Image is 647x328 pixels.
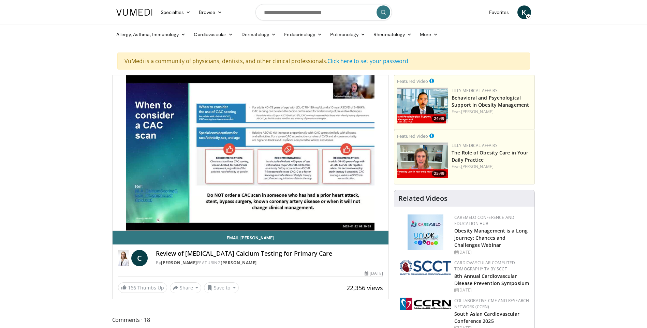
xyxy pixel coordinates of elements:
a: Pulmonology [326,28,369,41]
a: K [517,5,531,19]
a: Lilly Medical Affairs [452,143,498,148]
a: [PERSON_NAME] [221,260,257,266]
span: 166 [128,284,136,291]
small: Featured Video [397,133,428,139]
span: 25:49 [432,170,446,177]
a: [PERSON_NAME] [461,109,494,115]
a: 25:49 [397,143,448,178]
a: Specialties [157,5,195,19]
span: 22,356 views [347,284,383,292]
a: South Asian Cardiovascular Conference 2025 [454,311,519,324]
img: VuMedi Logo [116,9,152,16]
div: Feat. [452,164,532,170]
input: Search topics, interventions [255,4,392,20]
a: [PERSON_NAME] [161,260,197,266]
a: Endocrinology [280,28,326,41]
a: Obesity Management is a Long Journey: Chances and Challenges Webinar [454,227,528,248]
div: [DATE] [454,287,529,293]
button: Share [170,282,202,293]
span: 24:49 [432,116,446,122]
a: Cardiovascular Computed Tomography TV by SCCT [454,260,515,272]
a: Lilly Medical Affairs [452,88,498,93]
small: Featured Video [397,78,428,84]
a: Cardiovascular [190,28,237,41]
img: 51a70120-4f25-49cc-93a4-67582377e75f.png.150x105_q85_autocrop_double_scale_upscale_version-0.2.png [400,260,451,275]
a: [PERSON_NAME] [461,164,494,169]
button: Save to [204,282,239,293]
a: 24:49 [397,88,448,123]
a: C [131,250,148,266]
a: Browse [195,5,226,19]
a: 166 Thumbs Up [118,282,167,293]
img: Dr. Catherine P. Benziger [118,250,129,266]
a: Collaborative CME and Research Network (CCRN) [454,298,529,310]
a: More [416,28,442,41]
video-js: Video Player [113,75,389,231]
a: Email [PERSON_NAME] [113,231,389,244]
div: VuMedi is a community of physicians, dentists, and other clinical professionals. [117,53,530,70]
a: Dermatology [237,28,280,41]
a: CaReMeLO Conference and Education Hub [454,214,514,226]
div: Feat. [452,109,532,115]
h4: Related Videos [398,194,447,203]
img: ba3304f6-7838-4e41-9c0f-2e31ebde6754.png.150x105_q85_crop-smart_upscale.png [397,88,448,123]
a: Favorites [485,5,513,19]
div: [DATE] [454,249,529,255]
h4: Review of [MEDICAL_DATA] Calcium Testing for Primary Care [156,250,383,257]
a: Click here to set your password [327,57,408,65]
img: 45df64a9-a6de-482c-8a90-ada250f7980c.png.150x105_q85_autocrop_double_scale_upscale_version-0.2.jpg [408,214,443,250]
a: Rheumatology [369,28,416,41]
div: [DATE] [365,270,383,277]
a: Allergy, Asthma, Immunology [112,28,190,41]
img: e1208b6b-349f-4914-9dd7-f97803bdbf1d.png.150x105_q85_crop-smart_upscale.png [397,143,448,178]
img: a04ee3ba-8487-4636-b0fb-5e8d268f3737.png.150x105_q85_autocrop_double_scale_upscale_version-0.2.png [400,298,451,310]
span: Comments 18 [112,315,389,324]
a: Behavioral and Psychological Support in Obesity Management [452,94,529,108]
a: 8th Annual Cardiovascular Disease Prevention Symposium [454,273,529,286]
div: By FEATURING [156,260,383,266]
a: The Role of Obesity Care in Your Daily Practice [452,149,528,163]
